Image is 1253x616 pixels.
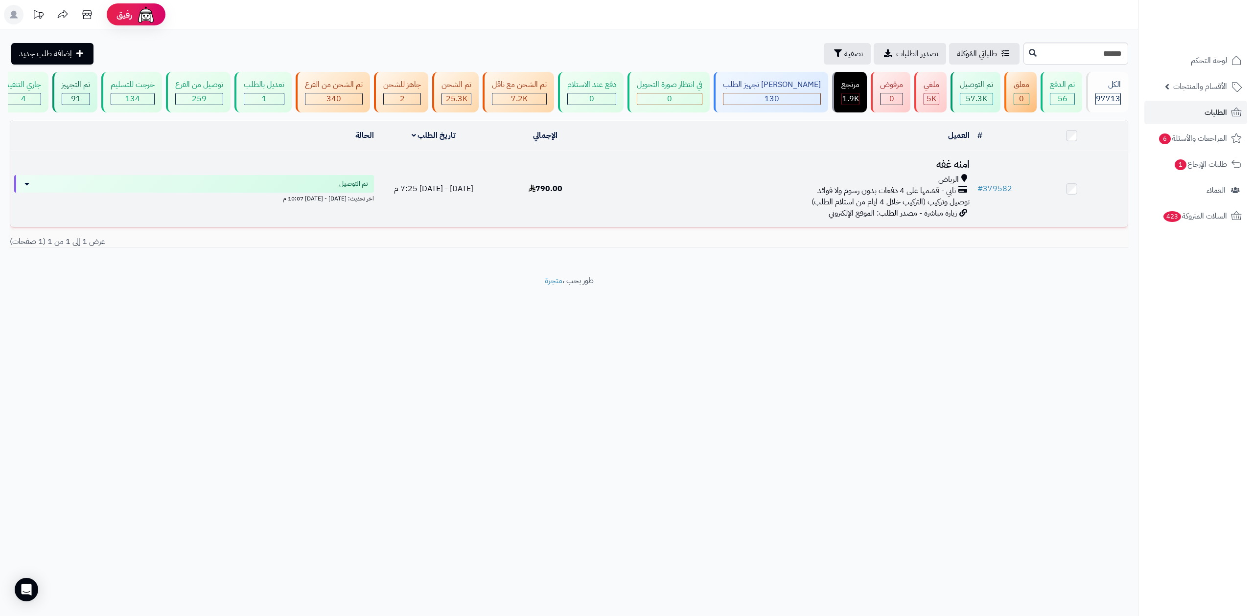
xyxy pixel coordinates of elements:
span: الرياض [938,174,959,185]
div: معلق [1014,79,1029,90]
a: جاهز للشحن 2 [372,72,430,112]
span: 1 [262,93,267,105]
div: 1 [244,93,284,105]
div: 91 [62,93,90,105]
img: ai-face.png [136,5,156,24]
a: تصدير الطلبات [874,43,946,65]
span: 2 [400,93,405,105]
div: 0 [637,93,702,105]
a: # [977,130,982,141]
a: السلات المتروكة423 [1144,204,1247,228]
a: #379582 [977,183,1012,195]
a: تعديل بالطلب 1 [232,72,294,112]
div: في انتظار صورة التحويل [637,79,702,90]
a: في انتظار صورة التحويل 0 [626,72,712,112]
a: تم التجهيز 91 [50,72,99,112]
span: تم التوصيل [339,179,368,189]
div: تعديل بالطلب [244,79,284,90]
a: توصيل من الفرع 259 [164,72,232,112]
a: الطلبات [1144,101,1247,124]
a: مرتجع 1.9K [830,72,869,112]
div: 25343 [442,93,471,105]
span: تابي - قسّمها على 4 دفعات بدون رسوم ولا فوائد [817,185,956,197]
a: دفع عند الاستلام 0 [556,72,626,112]
a: الكل97713 [1084,72,1130,112]
div: 7222 [492,93,546,105]
a: ملغي 5K [912,72,949,112]
div: خرجت للتسليم [111,79,155,90]
div: 56 [1050,93,1074,105]
span: 5K [927,93,936,105]
div: مرفوض [880,79,903,90]
a: لوحة التحكم [1144,49,1247,72]
div: جاري التنفيذ [5,79,41,90]
div: تم الشحن [441,79,471,90]
span: 790.00 [529,183,562,195]
span: العملاء [1207,183,1226,197]
a: العملاء [1144,178,1247,202]
span: 423 [1163,211,1182,222]
div: تم التجهيز [62,79,90,90]
div: 259 [176,93,223,105]
div: ملغي [924,79,939,90]
div: 0 [881,93,903,105]
div: 1858 [842,93,859,105]
span: تصدير الطلبات [896,48,938,60]
div: 340 [305,93,362,105]
div: تم الشحن من الفرع [305,79,363,90]
span: 4 [21,93,26,105]
span: 340 [326,93,341,105]
span: # [977,183,983,195]
span: الطلبات [1205,106,1227,119]
span: المراجعات والأسئلة [1158,132,1227,145]
span: 1 [1174,159,1186,170]
span: 130 [765,93,779,105]
span: طلباتي المُوكلة [957,48,997,60]
span: 91 [71,93,81,105]
span: 25.3K [446,93,467,105]
span: 0 [589,93,594,105]
div: عرض 1 إلى 1 من 1 (1 صفحات) [2,236,569,247]
span: السلات المتروكة [1162,209,1227,223]
h3: امنه غفه [605,159,969,170]
span: 6 [1159,133,1171,144]
div: 134 [111,93,154,105]
span: طلبات الإرجاع [1174,157,1227,171]
a: متجرة [545,275,562,286]
div: 130 [723,93,820,105]
a: تم الشحن 25.3K [430,72,481,112]
a: تاريخ الطلب [412,130,456,141]
a: معلق 0 [1002,72,1039,112]
span: 1.9K [842,93,859,105]
div: 4 [6,93,41,105]
a: تم التوصيل 57.3K [949,72,1002,112]
button: تصفية [824,43,871,65]
a: العميل [948,130,970,141]
div: 57255 [960,93,993,105]
span: إضافة طلب جديد [19,48,72,60]
div: تم الشحن مع ناقل [492,79,547,90]
span: 0 [1019,93,1024,105]
div: 5018 [924,93,939,105]
a: تم الشحن مع ناقل 7.2K [481,72,556,112]
div: 2 [384,93,420,105]
div: الكل [1095,79,1121,90]
a: خرجت للتسليم 134 [99,72,164,112]
span: 56 [1058,93,1067,105]
a: تم الشحن من الفرع 340 [294,72,372,112]
a: إضافة طلب جديد [11,43,93,65]
div: 0 [1014,93,1029,105]
img: logo-2.png [1186,19,1244,39]
a: طلباتي المُوكلة [949,43,1020,65]
div: 0 [568,93,616,105]
div: اخر تحديث: [DATE] - [DATE] 10:07 م [14,193,374,203]
span: تصفية [844,48,863,60]
a: طلبات الإرجاع1 [1144,153,1247,176]
span: رفيق [116,9,132,21]
div: تم التوصيل [960,79,993,90]
a: الحالة [355,130,374,141]
a: تم الدفع 56 [1039,72,1084,112]
div: توصيل من الفرع [175,79,223,90]
span: زيارة مباشرة - مصدر الطلب: الموقع الإلكتروني [829,207,957,219]
span: 97713 [1096,93,1120,105]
